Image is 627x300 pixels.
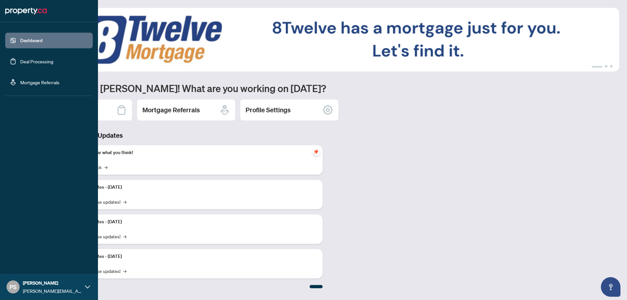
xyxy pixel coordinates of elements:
button: 3 [610,65,613,68]
h2: Profile Settings [246,105,291,115]
p: Platform Updates - [DATE] [69,218,317,226]
a: Mortgage Referrals [20,79,59,85]
img: logo [5,6,47,16]
span: → [123,198,126,205]
p: Platform Updates - [DATE] [69,253,317,260]
a: Deal Processing [20,58,53,64]
button: 2 [605,65,607,68]
a: Dashboard [20,38,42,43]
span: [PERSON_NAME][EMAIL_ADDRESS][DOMAIN_NAME] [23,287,82,294]
p: We want to hear what you think! [69,149,317,156]
h3: Brokerage & Industry Updates [34,131,323,140]
h2: Mortgage Referrals [142,105,200,115]
span: PS [9,282,17,292]
h1: Welcome back [PERSON_NAME]! What are you working on [DATE]? [34,82,619,94]
span: pushpin [312,148,320,156]
img: Slide 0 [34,8,619,71]
button: 1 [592,65,602,68]
span: → [123,267,126,275]
button: Open asap [601,277,620,297]
span: [PERSON_NAME] [23,279,82,287]
p: Platform Updates - [DATE] [69,184,317,191]
span: → [123,233,126,240]
span: → [104,164,107,171]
